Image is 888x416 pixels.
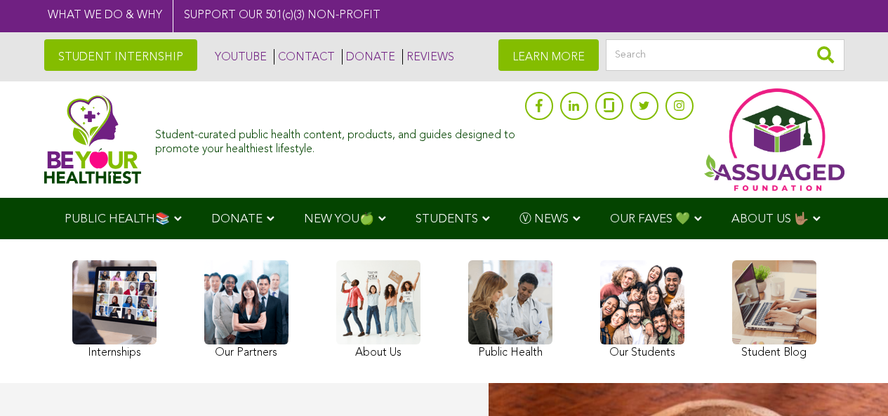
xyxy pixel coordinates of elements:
[342,49,395,65] a: DONATE
[402,49,454,65] a: REVIEWS
[519,213,569,225] span: Ⓥ NEWS
[498,39,599,71] a: LEARN MORE
[731,213,809,225] span: ABOUT US 🤟🏽
[304,213,374,225] span: NEW YOU🍏
[44,39,197,71] a: STUDENT INTERNSHIP
[818,349,888,416] iframe: Chat Widget
[44,95,142,184] img: Assuaged
[704,88,844,191] img: Assuaged App
[610,213,690,225] span: OUR FAVES 💚
[65,213,170,225] span: PUBLIC HEALTH📚
[274,49,335,65] a: CONTACT
[211,213,263,225] span: DONATE
[44,198,844,239] div: Navigation Menu
[211,49,267,65] a: YOUTUBE
[606,39,844,71] input: Search
[416,213,478,225] span: STUDENTS
[155,122,517,156] div: Student-curated public health content, products, and guides designed to promote your healthiest l...
[604,98,614,112] img: glassdoor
